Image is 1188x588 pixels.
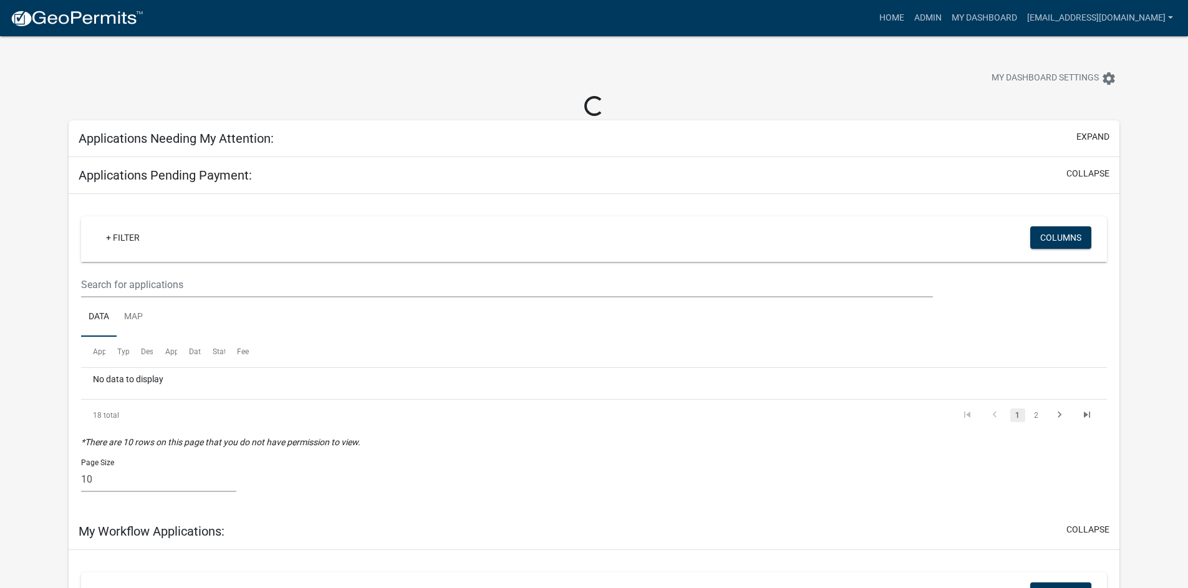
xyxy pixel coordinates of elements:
[79,168,252,183] h5: Applications Pending Payment:
[1075,408,1099,422] a: go to last page
[93,347,161,356] span: Application Number
[81,437,360,447] i: *There are 10 rows on this page that you do not have permission to view.
[1048,408,1071,422] a: go to next page
[909,6,947,30] a: Admin
[1030,226,1091,249] button: Columns
[81,272,932,297] input: Search for applications
[1027,405,1046,426] li: page 2
[992,71,1099,86] span: My Dashboard Settings
[1101,71,1116,86] i: settings
[165,347,198,356] span: Applicant
[947,6,1022,30] a: My Dashboard
[117,347,133,356] span: Type
[81,337,105,367] datatable-header-cell: Application Number
[983,408,1007,422] a: go to previous page
[79,524,225,539] h5: My Workflow Applications:
[874,6,909,30] a: Home
[1066,167,1109,180] button: collapse
[81,368,1107,399] div: No data to display
[1010,408,1025,422] a: 1
[117,297,150,337] a: Map
[1076,130,1109,143] button: expand
[1022,6,1178,30] a: [EMAIL_ADDRESS][DOMAIN_NAME]
[81,400,284,431] div: 18 total
[105,337,129,367] datatable-header-cell: Type
[81,297,117,337] a: Data
[213,347,234,356] span: Status
[1029,408,1044,422] a: 2
[153,337,176,367] datatable-header-cell: Applicant
[1066,523,1109,536] button: collapse
[237,347,264,356] span: Fee Due
[225,337,249,367] datatable-header-cell: Fee Due
[129,337,153,367] datatable-header-cell: Description
[141,347,179,356] span: Description
[189,347,233,356] span: Date Created
[982,66,1126,90] button: My Dashboard Settingssettings
[69,194,1119,513] div: collapse
[177,337,201,367] datatable-header-cell: Date Created
[79,131,274,146] h5: Applications Needing My Attention:
[96,226,150,249] a: + Filter
[1008,405,1027,426] li: page 1
[201,337,225,367] datatable-header-cell: Status
[955,408,979,422] a: go to first page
